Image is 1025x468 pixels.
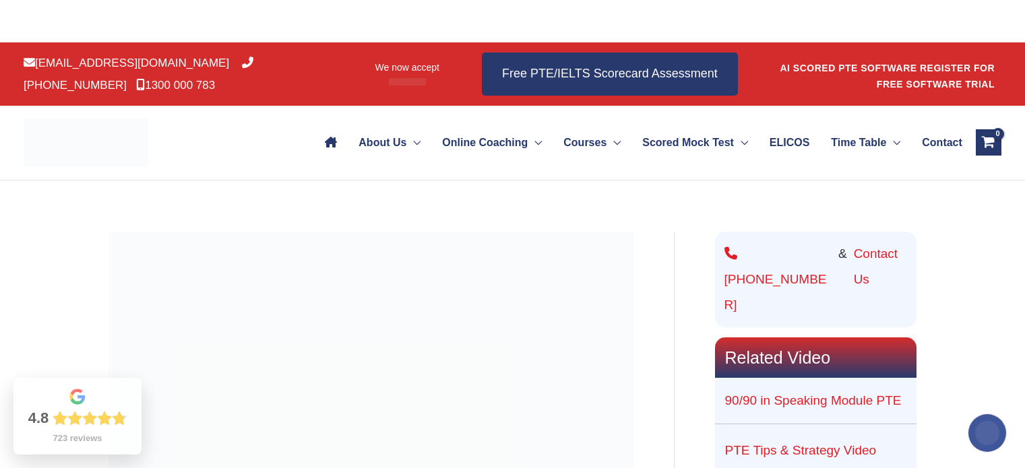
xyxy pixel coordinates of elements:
a: ELICOS [759,119,820,166]
a: [PHONE_NUMBER] [24,57,253,92]
a: AI SCORED PTE SOFTWARE REGISTER FOR FREE SOFTWARE TRIAL [780,63,995,90]
a: CoursesMenu Toggle [553,119,631,166]
img: svg+xml;base64,PHN2ZyB4bWxucz0iaHR0cDovL3d3dy53My5vcmcvMjAwMC9zdmciIHdpZHRoPSIyMDAiIGhlaWdodD0iMj... [968,414,1006,452]
span: Menu Toggle [734,119,748,166]
a: Time TableMenu Toggle [820,119,911,166]
a: About UsMenu Toggle [348,119,431,166]
span: Scored Mock Test [642,119,734,166]
a: 1300 000 783 [136,79,215,92]
a: [PHONE_NUMBER] [724,241,832,318]
span: We now accept [375,61,439,74]
span: Menu Toggle [406,119,421,166]
span: Menu Toggle [886,119,900,166]
a: PTE Tips & Strategy Video [725,443,877,457]
a: Online CoachingMenu Toggle [431,119,553,166]
h2: Related Video [715,337,917,378]
a: Contact Us [854,241,907,318]
img: cropped-ew-logo [24,119,148,167]
a: View Shopping Cart, empty [976,129,1001,155]
div: 723 reviews [53,433,102,444]
nav: Site Navigation: Main Menu [314,119,962,166]
div: Rating: 4.8 out of 5 [28,409,127,428]
a: Scored Mock TestMenu Toggle [631,119,759,166]
a: 90/90 in Speaking Module PTE [725,393,902,407]
a: Free PTE/IELTS Scorecard Assessment [482,53,738,95]
span: Contact [922,119,962,166]
div: 4.8 [28,409,49,428]
span: Time Table [831,119,886,166]
span: Courses [563,119,607,166]
a: Contact [911,119,962,166]
aside: Header Widget 1 [779,52,1001,96]
span: ELICOS [770,119,810,166]
span: Menu Toggle [528,119,542,166]
span: Online Coaching [442,119,528,166]
div: & [724,241,907,318]
img: Afterpay-Logo [389,78,426,86]
span: Menu Toggle [607,119,621,166]
a: [EMAIL_ADDRESS][DOMAIN_NAME] [24,57,229,69]
span: About Us [359,119,406,166]
iframe: PayPal Message 1 [351,18,675,29]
